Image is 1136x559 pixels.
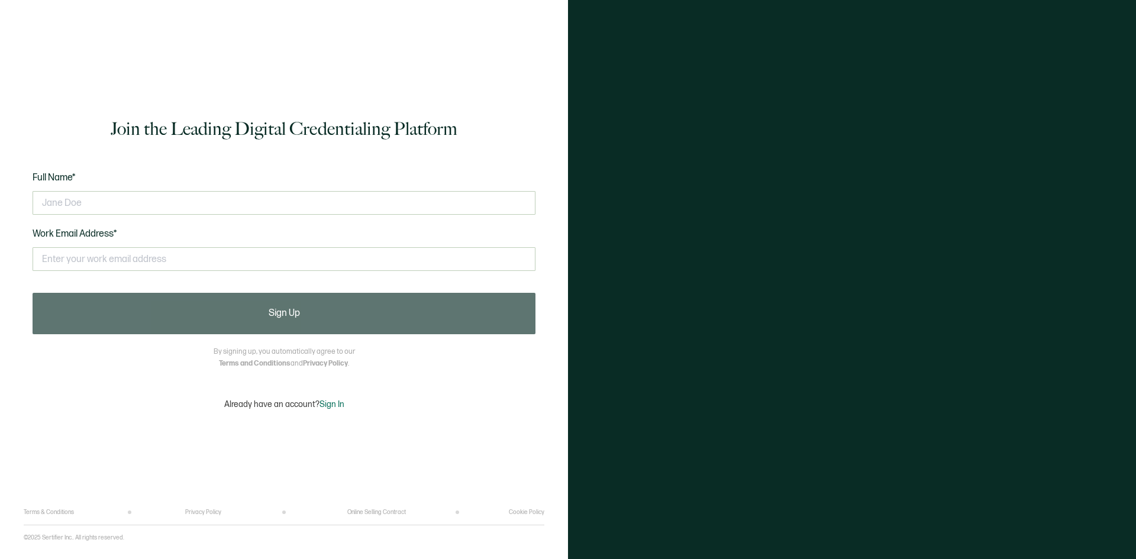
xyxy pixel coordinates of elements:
[33,228,117,240] span: Work Email Address*
[33,247,535,271] input: Enter your work email address
[319,399,344,409] span: Sign In
[509,509,544,516] a: Cookie Policy
[111,117,457,141] h1: Join the Leading Digital Credentialing Platform
[347,509,406,516] a: Online Selling Contract
[33,293,535,334] button: Sign Up
[33,191,535,215] input: Jane Doe
[303,359,348,368] a: Privacy Policy
[185,509,221,516] a: Privacy Policy
[24,509,74,516] a: Terms & Conditions
[224,399,344,409] p: Already have an account?
[214,346,355,370] p: By signing up, you automatically agree to our and .
[219,359,291,368] a: Terms and Conditions
[33,172,76,183] span: Full Name*
[269,309,300,318] span: Sign Up
[24,534,124,541] p: ©2025 Sertifier Inc.. All rights reserved.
